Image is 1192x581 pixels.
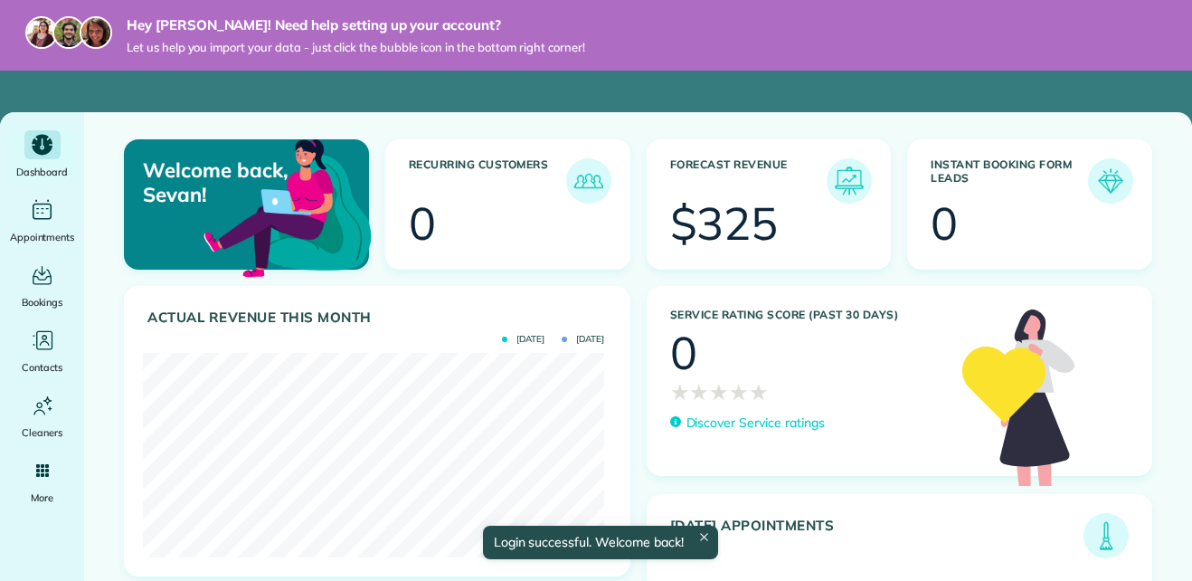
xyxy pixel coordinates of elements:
[482,526,717,559] div: Login successful. Welcome back!
[7,326,77,376] a: Contacts
[409,201,436,246] div: 0
[25,16,58,49] img: maria-72a9807cf96188c08ef61303f053569d2e2a8a1cde33d635c8a3ac13582a053d.jpg
[831,163,867,199] img: icon_forecast_revenue-8c13a41c7ed35a8dcfafea3cbb826a0462acb37728057bba2d056411b612bbbe.png
[670,201,779,246] div: $325
[22,424,62,442] span: Cleaners
[571,163,607,199] img: icon_recurring_customers-cf858462ba22bcd05b5a5880d41d6543d210077de5bb9ebc9590e49fd87d84ed.png
[31,489,53,507] span: More
[670,309,945,321] h3: Service Rating score (past 30 days)
[562,335,604,344] span: [DATE]
[670,158,828,204] h3: Forecast Revenue
[931,201,958,246] div: 0
[729,376,749,408] span: ★
[1093,163,1129,199] img: icon_form_leads-04211a6a04a5b2264e4ee56bc0799ec3eb69b7e499cbb523a139df1d13a81ae0.png
[127,16,585,34] strong: Hey [PERSON_NAME]! Need help setting up your account?
[22,358,62,376] span: Contacts
[931,158,1088,204] h3: Instant Booking Form Leads
[689,376,709,408] span: ★
[7,391,77,442] a: Cleaners
[686,414,825,433] p: Discover Service ratings
[22,293,63,311] span: Bookings
[7,261,77,311] a: Bookings
[80,16,112,49] img: michelle-19f622bdf1676172e81f8f8fba1fb50e276960ebfe0243fe18214015130c80e4.jpg
[709,376,729,408] span: ★
[749,376,769,408] span: ★
[670,414,825,433] a: Discover Service ratings
[7,130,77,181] a: Dashboard
[7,195,77,246] a: Appointments
[409,158,566,204] h3: Recurring Customers
[1088,518,1124,554] img: icon_todays_appointments-901f7ab196bb0bea1936b74009e4eb5ffbc2d2711fa7634e0d609ed5ef32b18b.png
[10,228,75,246] span: Appointments
[52,16,85,49] img: jorge-587dff0eeaa6aab1f244e6dc62b8924c3b6ad411094392a53c71c6c4a576187d.jpg
[127,40,585,55] span: Let us help you import your data - just click the bubble icon in the bottom right corner!
[670,518,1084,558] h3: [DATE] Appointments
[502,335,544,344] span: [DATE]
[670,376,690,408] span: ★
[147,310,611,326] h3: Actual Revenue this month
[670,330,697,376] div: 0
[200,119,375,294] img: dashboard_welcome-42a62b7d889689a78055ac9021e634bf52bae3f8056760290aed330b23ab8690.png
[143,158,288,206] p: Welcome back, Sevan!
[16,163,68,181] span: Dashboard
